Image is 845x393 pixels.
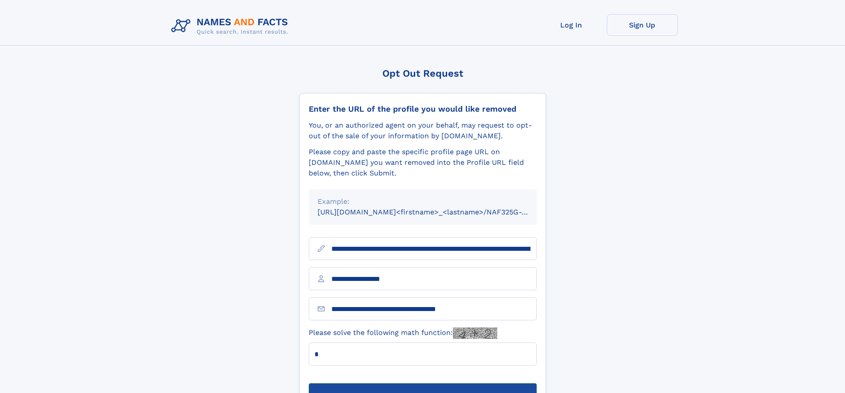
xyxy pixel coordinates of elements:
[299,68,546,79] div: Opt Out Request
[536,14,607,36] a: Log In
[607,14,678,36] a: Sign Up
[309,327,497,339] label: Please solve the following math function:
[309,104,537,114] div: Enter the URL of the profile you would like removed
[318,196,528,207] div: Example:
[318,208,554,216] small: [URL][DOMAIN_NAME]<firstname>_<lastname>/NAF325G-xxxxxxxx
[168,14,295,38] img: Logo Names and Facts
[309,147,537,179] div: Please copy and paste the specific profile page URL on [DOMAIN_NAME] you want removed into the Pr...
[309,120,537,141] div: You, or an authorized agent on your behalf, may request to opt-out of the sale of your informatio...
